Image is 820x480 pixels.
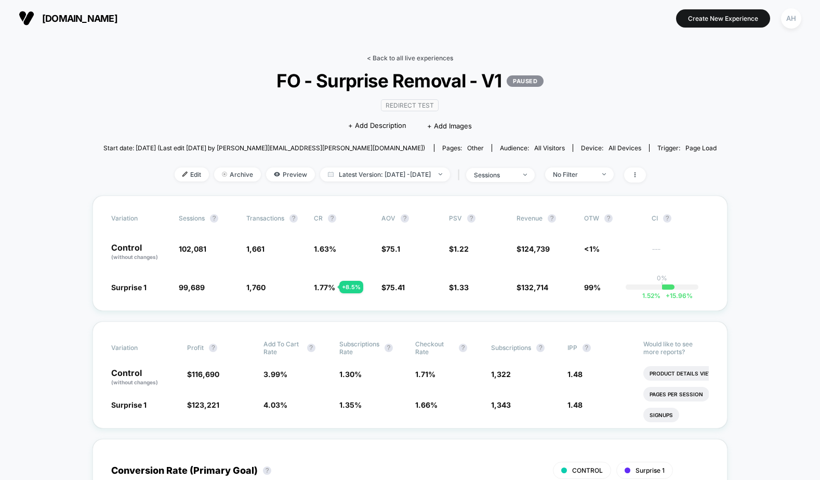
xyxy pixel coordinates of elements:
[517,283,548,292] span: $
[449,214,462,222] span: PSV
[209,344,217,352] button: ?
[182,172,188,177] img: edit
[636,466,665,474] span: Surprise 1
[339,370,362,379] span: 1.30 %
[507,75,544,87] p: PAUSED
[111,340,168,356] span: Variation
[339,340,379,356] span: Subscriptions Rate
[187,370,219,379] span: $
[367,54,453,62] a: < Back to all live experiences
[381,214,395,222] span: AOV
[339,400,362,409] span: 1.35 %
[111,379,158,385] span: (without changes)
[534,144,565,152] span: All Visitors
[660,292,693,300] span: 15.96 %
[222,172,227,177] img: end
[439,173,442,175] img: end
[246,214,284,222] span: Transactions
[657,274,667,282] p: 0%
[652,214,709,223] span: CI
[572,466,603,474] span: CONTROL
[781,8,801,29] div: AH
[111,283,147,292] span: Surprise 1
[134,70,686,92] span: FO - Surprise Removal - V1
[214,167,261,181] span: Archive
[19,10,34,26] img: Visually logo
[685,144,717,152] span: Page Load
[16,10,121,27] button: [DOMAIN_NAME]
[521,244,550,253] span: 124,739
[314,214,323,222] span: CR
[517,244,550,253] span: $
[548,214,556,223] button: ?
[263,370,287,379] span: 3.99 %
[553,171,594,178] div: No Filter
[778,8,804,29] button: AH
[179,244,206,253] span: 102,081
[263,340,302,356] span: Add To Cart Rate
[643,408,679,422] li: Signups
[427,122,472,130] span: + Add Images
[657,144,717,152] div: Trigger:
[442,144,484,152] div: Pages:
[111,369,177,386] p: Control
[381,99,439,111] span: Redirect Test
[584,214,641,223] span: OTW
[42,13,117,24] span: [DOMAIN_NAME]
[314,283,335,292] span: 1.77 %
[666,292,670,300] span: +
[663,214,671,223] button: ?
[187,400,219,409] span: $
[491,344,531,352] span: Subscriptions
[604,214,613,223] button: ?
[192,370,219,379] span: 116,690
[210,214,218,223] button: ?
[103,144,425,152] span: Start date: [DATE] (Last edit [DATE] by [PERSON_NAME][EMAIL_ADDRESS][PERSON_NAME][DOMAIN_NAME])
[381,244,400,253] span: $
[602,173,606,175] img: end
[415,400,438,409] span: 1.66 %
[567,344,577,352] span: IPP
[567,370,583,379] span: 1.48
[643,340,709,356] p: Would like to see more reports?
[386,283,405,292] span: 75.41
[643,387,709,401] li: Pages Per Session
[491,400,511,409] span: 1,343
[676,9,770,28] button: Create New Experience
[449,244,469,253] span: $
[328,172,334,177] img: calendar
[339,281,363,293] div: + 8.5 %
[111,400,147,409] span: Surprise 1
[289,214,298,223] button: ?
[474,171,515,179] div: sessions
[517,214,543,222] span: Revenue
[348,121,406,131] span: + Add Description
[521,283,548,292] span: 132,714
[192,400,219,409] span: 123,221
[263,466,271,475] button: ?
[328,214,336,223] button: ?
[111,243,168,261] p: Control
[314,244,336,253] span: 1.63 %
[536,344,545,352] button: ?
[652,246,709,261] span: ---
[179,283,205,292] span: 99,689
[455,167,466,183] span: |
[661,282,663,290] p: |
[449,283,469,292] span: $
[459,344,467,352] button: ?
[583,344,591,352] button: ?
[385,344,393,352] button: ?
[573,144,649,152] span: Device:
[642,292,660,300] span: 1.52 %
[263,400,287,409] span: 4.03 %
[491,370,511,379] span: 1,322
[320,167,450,181] span: Latest Version: [DATE] - [DATE]
[643,366,738,381] li: Product Details Views Rate
[266,167,315,181] span: Preview
[111,214,168,223] span: Variation
[584,244,600,253] span: <1%
[307,344,315,352] button: ?
[454,244,469,253] span: 1.22
[584,283,601,292] span: 99%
